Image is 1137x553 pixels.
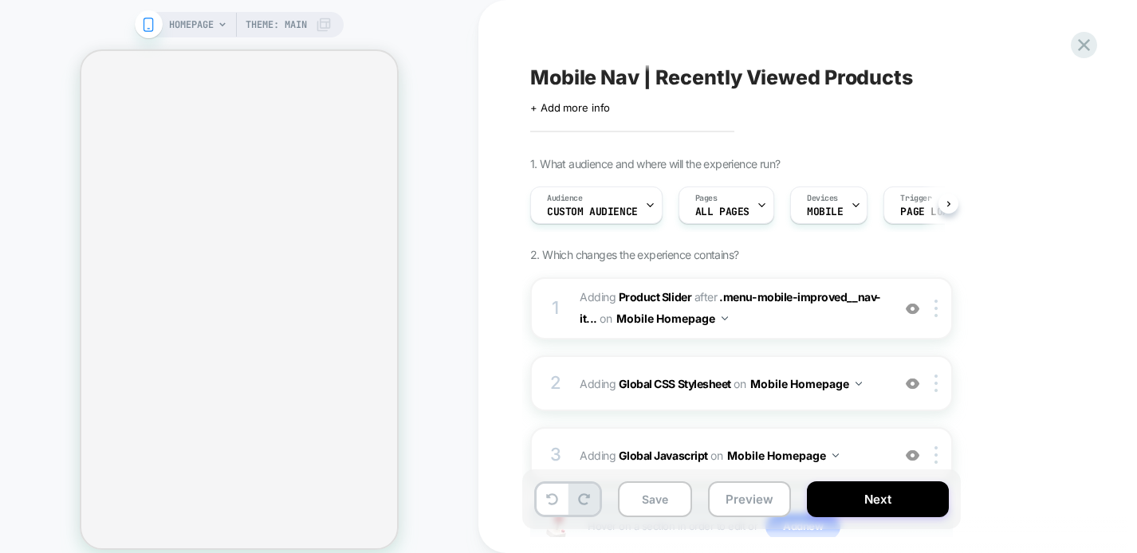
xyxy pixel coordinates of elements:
[600,308,612,328] span: on
[807,193,838,204] span: Devices
[722,316,728,320] img: down arrow
[807,481,949,517] button: Next
[530,248,738,261] span: 2. Which changes the experience contains?
[934,300,938,317] img: close
[580,290,691,304] span: Adding
[807,206,843,218] span: MOBILE
[694,290,718,304] span: AFTER
[619,290,691,304] b: Product Slider
[548,292,564,324] div: 1
[934,375,938,392] img: close
[906,377,919,390] img: crossed eye
[695,193,718,204] span: Pages
[548,367,564,399] div: 2
[906,449,919,462] img: crossed eye
[580,372,883,395] span: Adding
[246,12,307,37] span: Theme: MAIN
[547,206,638,218] span: Custom Audience
[619,377,731,390] b: Global CSS Stylesheet
[580,444,883,467] span: Adding
[750,372,862,395] button: Mobile Homepage
[856,382,862,386] img: down arrow
[547,193,583,204] span: Audience
[530,101,610,114] span: + Add more info
[616,307,728,330] button: Mobile Homepage
[710,445,722,465] span: on
[618,481,692,517] button: Save
[727,444,839,467] button: Mobile Homepage
[900,193,931,204] span: Trigger
[906,302,919,316] img: crossed eye
[619,449,708,462] b: Global Javascript
[900,206,954,218] span: Page Load
[695,206,749,218] span: ALL PAGES
[530,157,780,171] span: 1. What audience and where will the experience run?
[734,374,746,394] span: on
[934,446,938,464] img: close
[530,65,913,89] span: Mobile Nav | Recently Viewed Products
[580,290,881,325] span: .menu-mobile-improved__nav-it...
[548,439,564,471] div: 3
[832,453,839,457] img: down arrow
[708,481,791,517] button: Preview
[169,12,214,37] span: HOMEPAGE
